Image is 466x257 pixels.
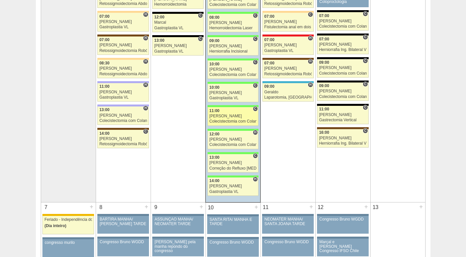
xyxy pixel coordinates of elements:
[317,104,368,106] div: Key: Blanc
[262,216,313,234] a: NEOMATER MANHÃ/ SANTA JOANA TARDE
[209,190,257,194] div: Gastroplastia VL
[209,73,257,77] div: Colecistectomia com Colangiografia VL
[308,35,313,41] span: Hospital
[319,19,367,23] div: [PERSON_NAME]
[97,13,149,31] a: H 07:00 [PERSON_NAME] Gastroplastia VL
[254,203,259,211] div: +
[264,2,312,6] div: Retossigmoidectomia Robótica
[96,202,106,212] div: 8
[198,13,203,18] span: Consultório
[97,83,149,102] a: H 11:00 [PERSON_NAME] Gastroplastia VL
[264,90,312,94] div: Geraldo
[262,81,314,83] div: Key: Neomater
[208,152,258,154] div: Key: Brasil
[262,58,314,60] div: Key: Santa Joana
[42,216,94,234] a: Feriado - Independência do [GEOGRAPHIC_DATA] (Dia inteiro)
[319,42,367,47] div: [PERSON_NAME]
[319,107,329,111] span: 11:00
[155,217,202,226] div: ASSUNÇÃO MANHÃ/ NEOMATER TARDE
[253,106,258,111] span: Consultório
[317,81,368,82] div: Key: Blanc
[317,57,368,59] div: Key: Blanc
[264,49,312,53] div: Gastroplastia VL
[154,26,202,30] div: Gastroplastia VL
[418,202,424,211] div: +
[154,44,202,48] div: [PERSON_NAME]
[99,90,147,94] div: [PERSON_NAME]
[154,49,202,54] div: Gastroplastia VL
[308,59,313,64] span: Hospital
[99,25,147,29] div: Gastroplastia VL
[319,95,367,99] div: Colecistectomia com Colangiografia VL
[319,83,329,88] span: 09:00
[253,36,258,41] span: Consultório
[363,105,368,110] span: Consultório
[317,34,368,35] div: Key: Blanc
[143,12,148,17] span: Hospital
[209,21,257,25] div: [PERSON_NAME]
[42,214,94,216] div: Key: Feriado
[155,240,202,253] div: [PERSON_NAME] pela manha repondo do congresso
[317,216,368,234] a: Congresso Bruno WGDD
[209,26,257,30] div: Hemorroidectomia Laser
[308,202,314,211] div: +
[44,223,66,228] span: (Dia inteiro)
[97,128,149,130] div: Key: Santa Joana
[209,114,257,118] div: [PERSON_NAME]
[97,216,149,234] a: BARTIRA MANHÃ/ [PERSON_NAME] TARDE
[199,202,204,211] div: +
[264,14,275,19] span: 07:00
[319,71,367,76] div: Colecistectomia com Colangiografia VL
[152,239,204,256] a: [PERSON_NAME] pela manha repondo do congresso
[262,214,313,216] div: Key: Aviso
[317,239,368,256] a: Marçal e [PERSON_NAME] Congresso IFSO Chile
[209,166,257,171] div: Correção do Refluxo [MEDICAL_DATA] esofágico Robótico
[42,237,94,239] div: Key: Aviso
[319,37,329,41] span: 07:00
[316,202,326,212] div: 12
[207,216,258,234] a: SANTA RITA/ MANHÃ E TARDE
[208,105,258,107] div: Key: Brasil
[144,202,149,211] div: +
[209,178,220,183] span: 14:00
[317,237,368,239] div: Key: Aviso
[208,82,258,84] div: Key: Brasil
[99,84,110,89] span: 11:00
[99,107,110,112] span: 13:00
[262,60,314,78] a: H 07:00 [PERSON_NAME] Retossigmoidectomia Robótica
[97,36,149,55] a: H 07:00 [PERSON_NAME] Retossigmoidectomia Robótica
[209,49,257,54] div: Herniorrafia Incisional
[99,113,147,118] div: [PERSON_NAME]
[45,241,92,245] div: congresso murilo
[99,43,147,47] div: [PERSON_NAME]
[97,214,149,216] div: Key: Aviso
[152,214,204,216] div: Key: Aviso
[152,12,204,14] div: Key: Blanc
[319,89,367,93] div: [PERSON_NAME]
[143,105,148,111] span: Hospital
[317,106,368,124] a: C 11:00 [PERSON_NAME] Gastrectomia Vertical
[97,237,149,239] div: Key: Aviso
[319,48,367,52] div: Herniorrafia Ing. Bilateral VL
[44,218,92,222] div: Feriado - Independência do [GEOGRAPHIC_DATA]
[262,83,314,102] a: H 09:00 Geraldo Laparotomia, [GEOGRAPHIC_DATA], Drenagem, Bridas VL
[99,66,147,71] div: [PERSON_NAME]
[41,202,51,212] div: 7
[209,3,257,7] div: Colecistectomia com Colangiografia VL
[264,66,312,71] div: [PERSON_NAME]
[317,214,368,216] div: Key: Aviso
[207,239,258,257] a: Congresso Bruno WGDD
[100,217,147,226] div: BARTIRA MANHÃ/ [PERSON_NAME] TARDE
[363,128,368,133] span: Consultório
[264,84,275,89] span: 09:00
[97,106,149,125] a: H 13:00 [PERSON_NAME] Colecistectomia com Colangiografia VL
[100,240,147,244] div: Congresso Bruno WGDD
[317,129,368,148] a: C 16:00 [PERSON_NAME] Herniorrafia Ing. Bilateral VL
[208,58,258,60] div: Key: Brasil
[319,118,367,122] div: Gastrectomia Vertical
[262,35,314,36] div: Key: Assunção
[319,13,329,18] span: 07:00
[319,130,329,135] span: 16:00
[264,37,275,42] span: 07:00
[209,240,257,245] div: Congresso Bruno WGDD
